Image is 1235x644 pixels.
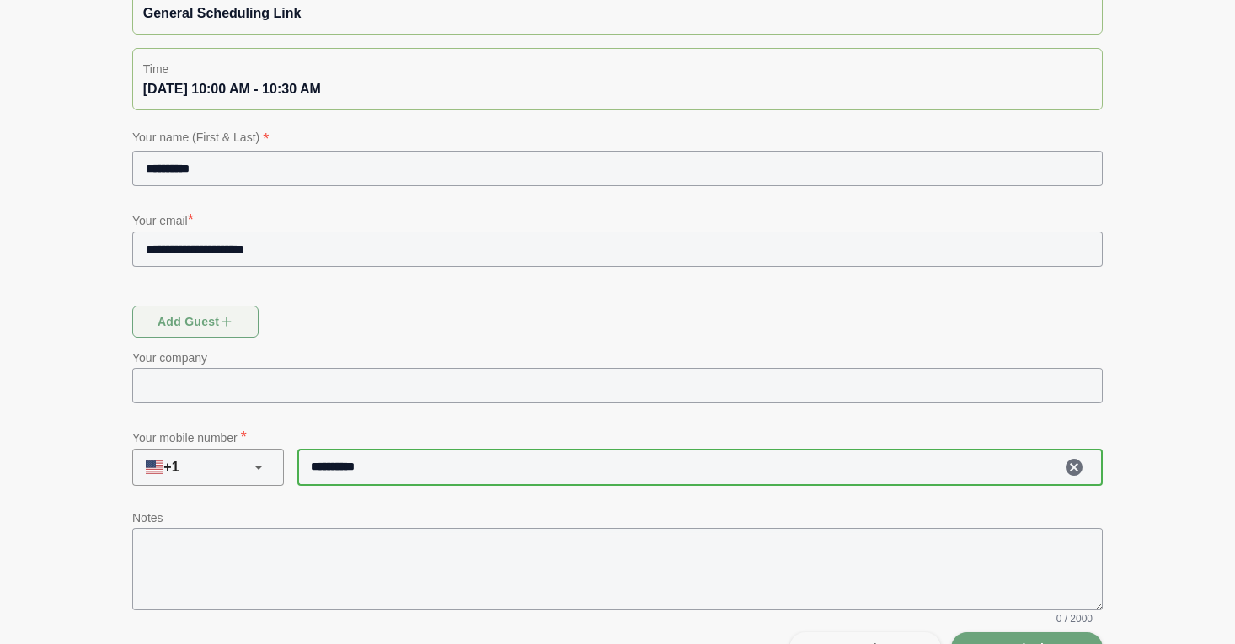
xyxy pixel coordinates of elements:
[132,127,1103,151] p: Your name (First & Last)
[143,79,1092,99] div: [DATE] 10:00 AM - 10:30 AM
[157,306,235,338] span: Add guest
[132,425,1103,449] p: Your mobile number
[143,59,1092,79] p: Time
[143,3,1092,24] div: General Scheduling Link
[132,306,259,338] button: Add guest
[132,208,1103,232] p: Your email
[132,508,1103,528] p: Notes
[132,348,1103,368] p: Your company
[1056,612,1093,625] span: 0 / 2000
[1064,457,1084,477] i: Clear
